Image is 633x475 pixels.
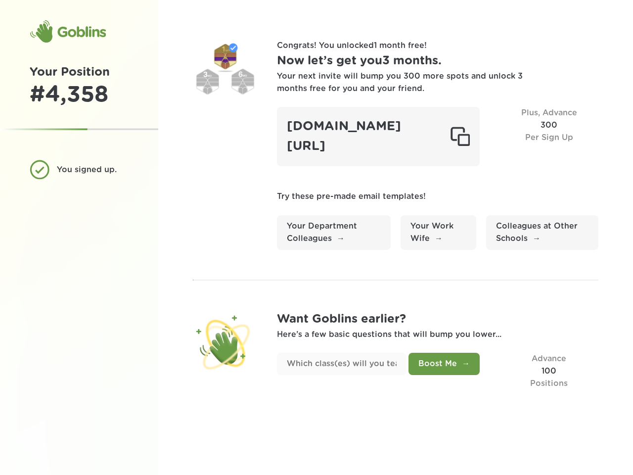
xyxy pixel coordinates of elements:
p: Here’s a few basic questions that will bump you lower... [277,329,598,341]
div: You signed up. [57,164,121,176]
h1: Want Goblins earlier? [277,310,598,329]
div: 300 [499,107,598,166]
span: Plus, Advance [521,109,577,117]
span: Positions [530,380,568,387]
div: # 4,358 [30,82,129,108]
h1: Your Position [30,63,129,82]
input: Which class(es) will you teach this year? [277,353,407,375]
a: Colleagues at Other Schools [486,215,598,250]
button: Boost Me [408,353,480,375]
div: [DOMAIN_NAME][URL] [277,107,480,166]
div: Goblins [30,20,106,44]
h1: Now let’s get you 3 months . [277,52,598,70]
div: 100 [499,353,598,389]
span: Advance [532,355,566,363]
a: Your Work Wife [401,215,476,250]
p: Try these pre-made email templates! [277,190,598,203]
p: Congrats! You unlocked 1 month free ! [277,40,598,52]
a: Your Department Colleagues [277,215,391,250]
div: Your next invite will bump you 300 more spots and unlock 3 months free for you and your friend. [277,70,524,95]
span: Per Sign Up [525,134,573,142]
